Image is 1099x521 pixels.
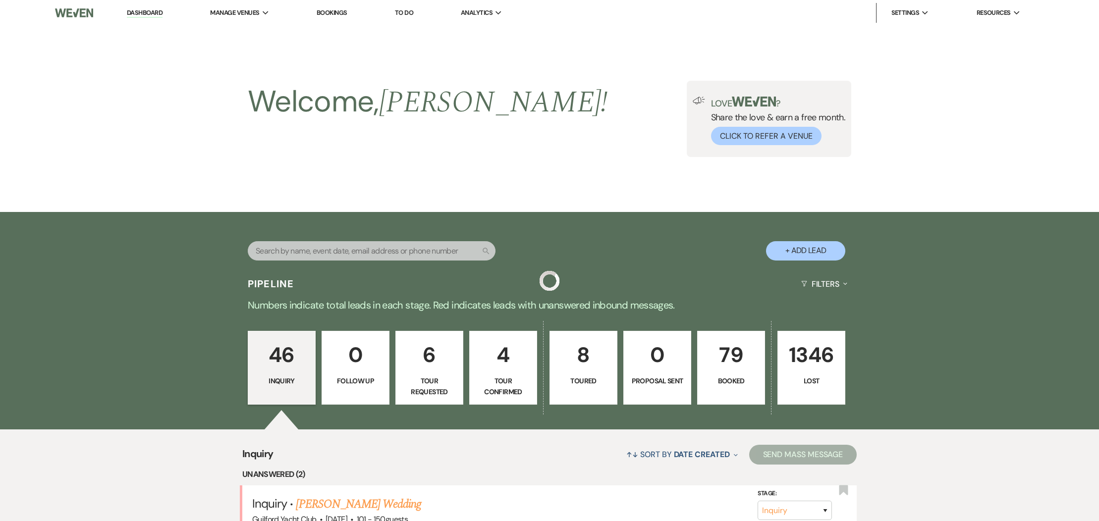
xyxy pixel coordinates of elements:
[630,375,685,386] p: Proposal Sent
[674,449,730,460] span: Date Created
[630,338,685,371] p: 0
[55,2,93,23] img: Weven Logo
[254,375,309,386] p: Inquiry
[732,97,776,106] img: weven-logo-green.svg
[797,271,851,297] button: Filters
[766,241,845,260] button: + Add Lead
[395,8,413,17] a: To Do
[328,375,383,386] p: Follow Up
[540,271,559,291] img: loading spinner
[248,241,495,260] input: Search by name, event date, email address or phone number
[193,297,906,313] p: Numbers indicate total leads in each stage. Red indicates leads with unanswered inbound messages.
[210,8,259,18] span: Manage Venues
[784,375,839,386] p: Lost
[626,449,638,460] span: ↑↓
[242,446,274,468] span: Inquiry
[248,331,316,405] a: 46Inquiry
[549,331,617,405] a: 8Toured
[379,80,608,125] span: [PERSON_NAME] !
[402,338,457,371] p: 6
[322,331,389,405] a: 0Follow Up
[693,97,705,104] img: loud-speaker-illustration.svg
[476,375,531,398] p: Tour Confirmed
[556,338,611,371] p: 8
[704,375,759,386] p: Booked
[476,338,531,371] p: 4
[242,468,857,481] li: Unanswered (2)
[758,488,832,499] label: Stage:
[254,338,309,371] p: 46
[328,338,383,371] p: 0
[252,496,287,511] span: Inquiry
[705,97,846,145] div: Share the love & earn a free month.
[248,277,294,291] h3: Pipeline
[777,331,845,405] a: 1346Lost
[317,8,347,17] a: Bookings
[556,375,611,386] p: Toured
[891,8,920,18] span: Settings
[402,375,457,398] p: Tour Requested
[749,445,857,465] button: Send Mass Message
[296,495,421,513] a: [PERSON_NAME] Wedding
[697,331,765,405] a: 79Booked
[784,338,839,371] p: 1346
[704,338,759,371] p: 79
[711,97,846,108] p: Love ?
[461,8,493,18] span: Analytics
[711,127,822,145] button: Click to Refer a Venue
[622,441,741,468] button: Sort By Date Created
[127,8,163,18] a: Dashboard
[248,81,608,123] h2: Welcome,
[977,8,1011,18] span: Resources
[395,331,463,405] a: 6Tour Requested
[469,331,537,405] a: 4Tour Confirmed
[623,331,691,405] a: 0Proposal Sent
